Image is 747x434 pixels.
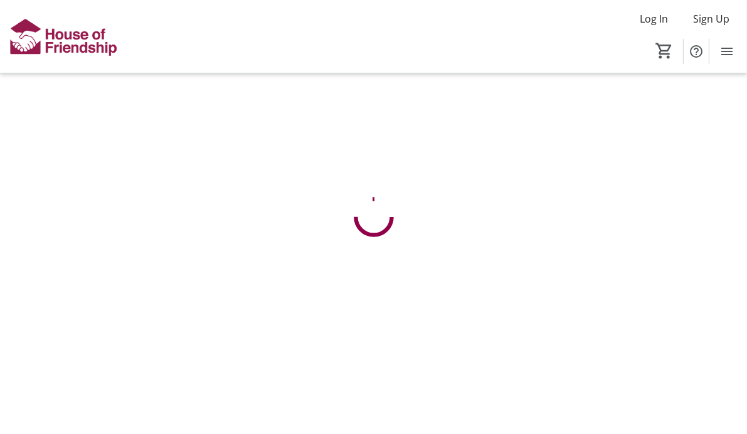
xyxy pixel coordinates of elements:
button: Cart [653,40,675,62]
button: Sign Up [683,9,739,29]
span: Sign Up [693,11,729,26]
button: Menu [714,39,739,64]
button: Log In [630,9,678,29]
img: House of Friendship's Logo [8,5,119,68]
span: Log In [640,11,668,26]
button: Help [684,39,709,64]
